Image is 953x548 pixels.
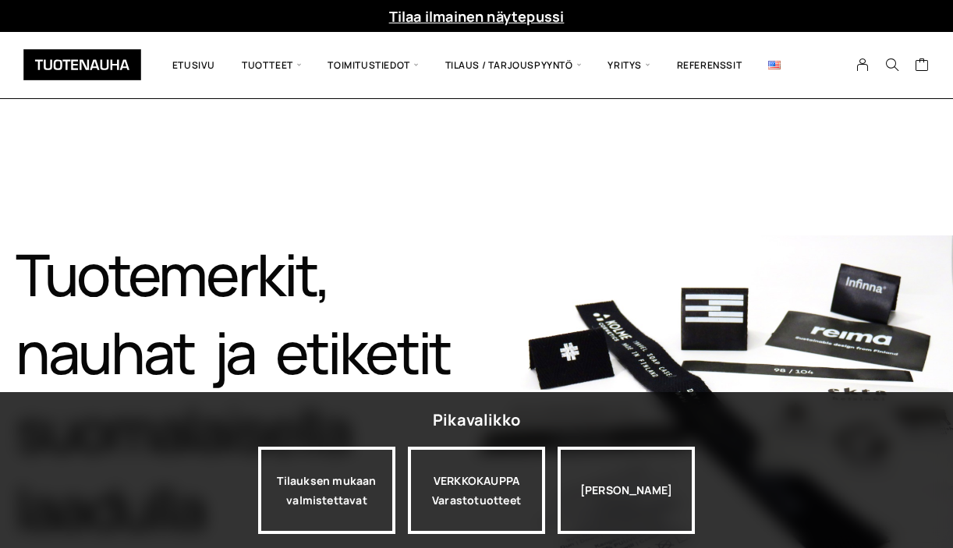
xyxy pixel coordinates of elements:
[848,58,878,72] a: My Account
[594,44,663,87] span: Yritys
[408,447,545,534] a: VERKKOKAUPPAVarastotuotteet
[558,447,695,534] div: [PERSON_NAME]
[433,406,520,434] div: Pikavalikko
[23,49,141,80] img: Tuotenauha Oy
[768,61,781,69] img: English
[664,44,756,87] a: Referenssit
[389,7,565,26] a: Tilaa ilmainen näytepussi
[877,58,907,72] button: Search
[16,235,476,547] h1: Tuotemerkit, nauhat ja etiketit suomalaisella laadulla​
[159,44,229,87] a: Etusivu
[258,447,395,534] a: Tilauksen mukaan valmistettavat
[915,57,930,76] a: Cart
[314,44,431,87] span: Toimitustiedot
[408,447,545,534] div: VERKKOKAUPPA Varastotuotteet
[432,44,595,87] span: Tilaus / Tarjouspyyntö
[229,44,314,87] span: Tuotteet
